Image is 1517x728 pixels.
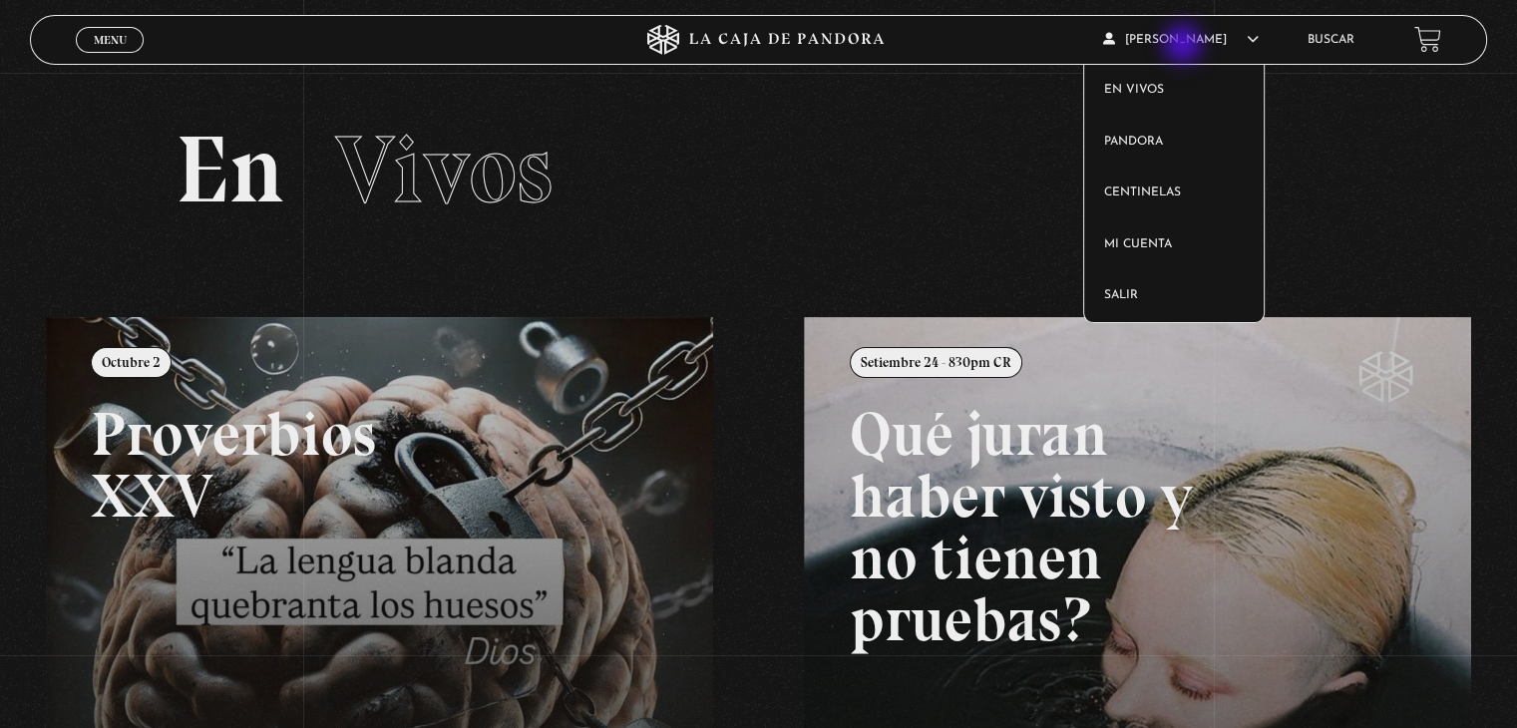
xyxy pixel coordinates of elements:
span: Cerrar [87,50,134,64]
a: En vivos [1084,65,1265,117]
a: Mi cuenta [1084,219,1265,271]
span: Menu [94,34,127,46]
a: Salir [1084,270,1265,322]
h2: En [176,123,1340,217]
a: Centinelas [1084,168,1265,219]
a: Pandora [1084,117,1265,169]
a: View your shopping cart [1414,26,1441,53]
span: Vivos [335,113,553,226]
a: Buscar [1308,34,1354,46]
span: [PERSON_NAME] [1103,34,1259,46]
